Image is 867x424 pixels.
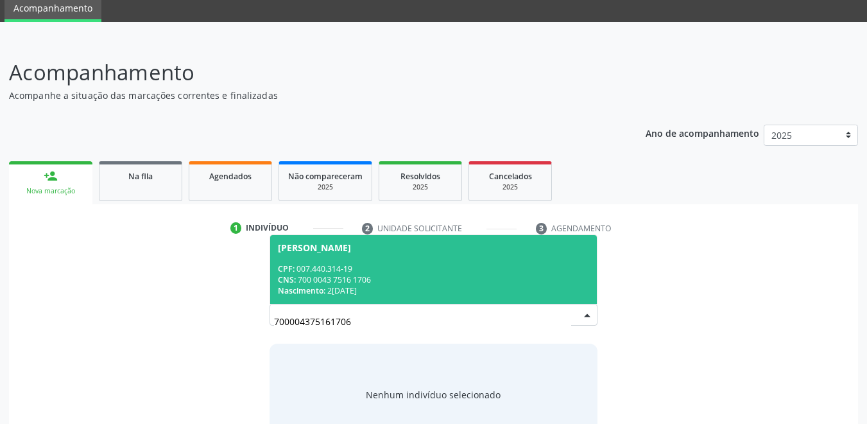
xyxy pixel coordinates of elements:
[278,274,590,285] div: 700 0043 7516 1706
[209,171,252,182] span: Agendados
[278,285,590,296] div: 2[DATE]
[288,182,363,192] div: 2025
[278,274,296,285] span: CNS:
[18,186,83,196] div: Nova marcação
[128,171,153,182] span: Na fila
[278,285,325,296] span: Nascimento:
[489,171,532,182] span: Cancelados
[230,222,242,234] div: 1
[274,308,572,334] input: Busque por nome, CNS ou CPF
[278,263,590,274] div: 007.440.314-19
[246,222,289,234] div: Indivíduo
[646,125,759,141] p: Ano de acompanhamento
[366,388,501,402] div: Nenhum indivíduo selecionado
[278,263,295,274] span: CPF:
[278,243,351,253] div: [PERSON_NAME]
[400,171,440,182] span: Resolvidos
[478,182,542,192] div: 2025
[388,182,452,192] div: 2025
[288,171,363,182] span: Não compareceram
[9,57,603,89] p: Acompanhamento
[9,89,603,102] p: Acompanhe a situação das marcações correntes e finalizadas
[44,169,58,183] div: person_add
